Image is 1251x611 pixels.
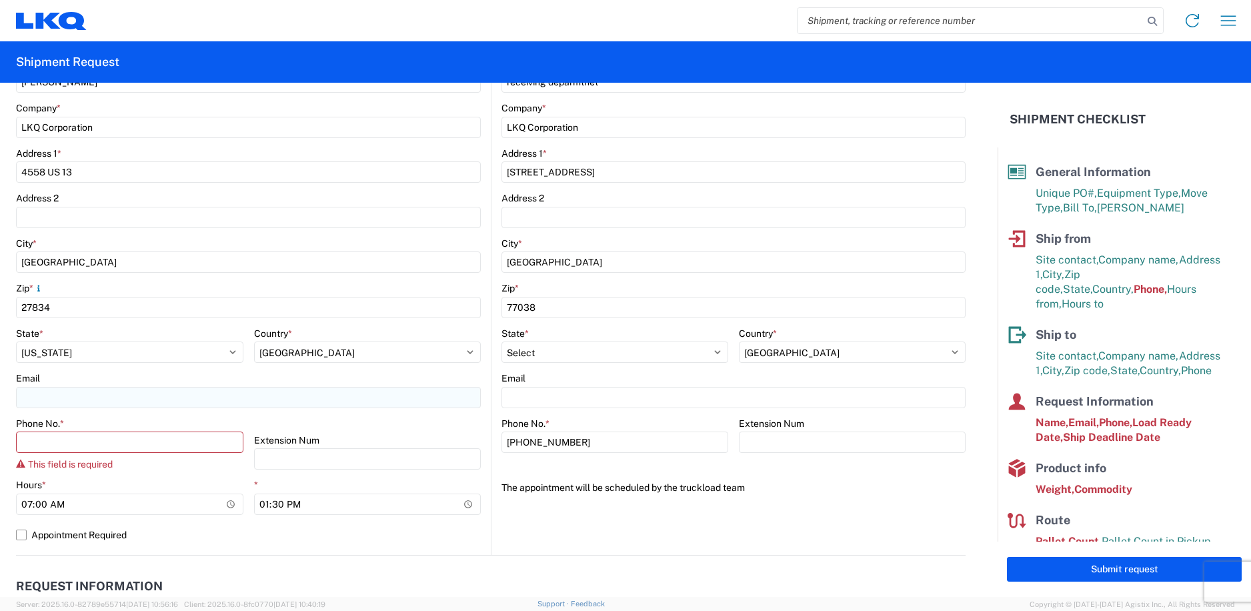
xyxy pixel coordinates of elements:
[1036,535,1102,548] span: Pallet Count,
[501,328,529,340] label: State
[1042,268,1064,281] span: City,
[16,372,40,384] label: Email
[254,434,319,446] label: Extension Num
[1036,394,1154,408] span: Request Information
[1036,165,1151,179] span: General Information
[126,600,178,608] span: [DATE] 10:56:16
[1007,557,1242,582] button: Submit request
[254,328,292,340] label: Country
[501,418,549,430] label: Phone No.
[1099,416,1132,429] span: Phone,
[1074,483,1132,496] span: Commodity
[1036,350,1098,362] span: Site contact,
[501,147,547,159] label: Address 1
[16,479,46,491] label: Hours
[1140,364,1181,377] span: Country,
[1092,283,1134,295] span: Country,
[1036,328,1076,342] span: Ship to
[1036,513,1070,527] span: Route
[1036,231,1091,245] span: Ship from
[1098,253,1179,266] span: Company name,
[16,102,61,114] label: Company
[1097,187,1181,199] span: Equipment Type,
[1064,364,1110,377] span: Zip code,
[501,237,522,249] label: City
[501,102,546,114] label: Company
[1110,364,1140,377] span: State,
[1010,111,1146,127] h2: Shipment Checklist
[1068,416,1099,429] span: Email,
[501,282,519,294] label: Zip
[1181,364,1212,377] span: Phone
[1134,283,1167,295] span: Phone,
[1063,201,1097,214] span: Bill To,
[1062,297,1104,310] span: Hours to
[16,147,61,159] label: Address 1
[16,328,43,340] label: State
[1036,416,1068,429] span: Name,
[501,192,544,204] label: Address 2
[501,372,525,384] label: Email
[16,54,119,70] h2: Shipment Request
[501,477,745,498] label: The appointment will be scheduled by the truckload team
[1063,431,1160,444] span: Ship Deadline Date
[1036,535,1219,577] span: Pallet Count in Pickup Stops equals Pallet Count in delivery stops
[537,600,571,608] a: Support
[1036,253,1098,266] span: Site contact,
[16,192,59,204] label: Address 2
[571,600,605,608] a: Feedback
[739,418,804,430] label: Extension Num
[16,524,481,546] label: Appointment Required
[16,418,64,430] label: Phone No.
[1030,598,1235,610] span: Copyright © [DATE]-[DATE] Agistix Inc., All Rights Reserved
[1036,483,1074,496] span: Weight,
[28,459,113,470] span: This field is required
[184,600,325,608] span: Client: 2025.16.0-8fc0770
[739,328,777,340] label: Country
[1097,201,1184,214] span: [PERSON_NAME]
[16,580,163,593] h2: Request Information
[1036,187,1097,199] span: Unique PO#,
[1036,461,1106,475] span: Product info
[1063,283,1092,295] span: State,
[1098,350,1179,362] span: Company name,
[1042,364,1064,377] span: City,
[798,8,1143,33] input: Shipment, tracking or reference number
[16,237,37,249] label: City
[16,600,178,608] span: Server: 2025.16.0-82789e55714
[273,600,325,608] span: [DATE] 10:40:19
[16,282,44,294] label: Zip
